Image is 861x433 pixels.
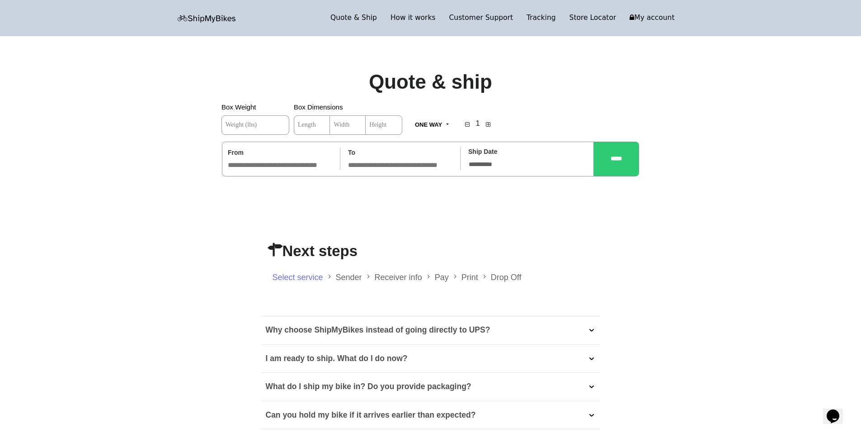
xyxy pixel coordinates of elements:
[365,115,402,135] input: Height
[228,147,244,158] label: From
[369,122,386,128] span: Height
[268,242,593,266] h2: Next steps
[221,115,289,135] input: Weight (lbs)
[266,323,490,338] p: Why choose ShipMyBikes instead of going directly to UPS?
[384,12,442,24] a: How it works
[520,12,563,24] a: Tracking
[348,147,355,158] label: To
[435,269,461,285] li: Pay
[823,397,852,424] iframe: chat widget
[266,380,471,394] p: What do I ship my bike in? Do you provide packaging?
[294,101,402,142] div: Box Dimensions
[178,15,236,23] img: letsbox
[266,408,476,423] p: Can you hold my bike if it arrives earlier than expected?
[563,12,623,24] a: Store Locator
[330,115,366,135] input: Width
[623,12,681,24] a: My account
[375,269,435,285] li: Receiver info
[461,269,491,285] li: Print
[221,101,294,142] div: Box Weight
[442,12,520,24] a: Customer Support
[334,122,349,128] span: Width
[336,269,375,285] li: Sender
[474,117,482,128] h4: 1
[324,12,384,24] a: Quote & Ship
[266,352,408,366] p: I am ready to ship. What do I do now?
[294,115,330,135] input: Length
[468,146,498,157] label: Ship Date
[298,122,316,128] span: Length
[226,122,257,128] span: Weight (lbs)
[273,273,323,282] a: Select service
[491,269,522,285] li: Drop Off
[369,70,492,94] h1: Quote & ship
